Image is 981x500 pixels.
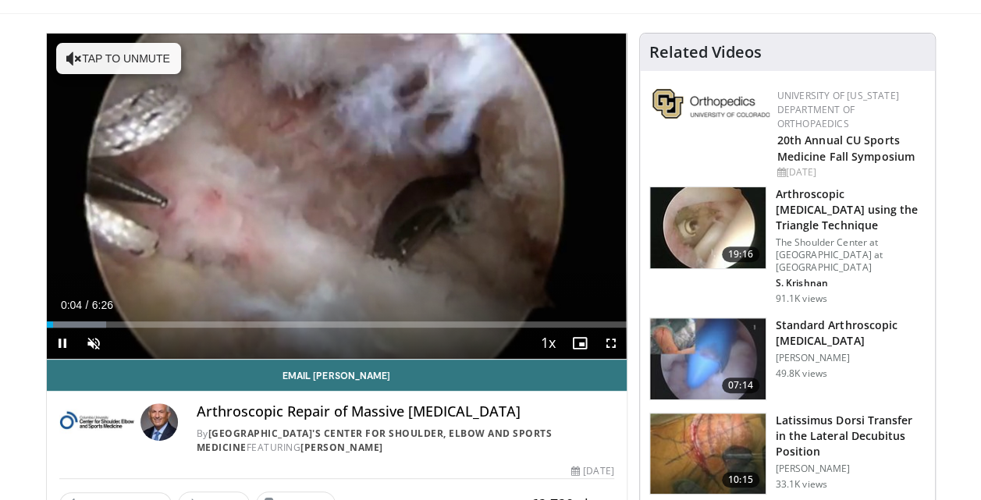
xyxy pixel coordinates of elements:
a: Email [PERSON_NAME] [47,360,627,391]
button: Enable picture-in-picture mode [564,328,595,359]
span: 6:26 [92,299,113,311]
p: 91.1K views [776,293,827,305]
video-js: Video Player [47,34,627,360]
img: 38854_0000_3.png.150x105_q85_crop-smart_upscale.jpg [650,318,766,399]
img: krish_3.png.150x105_q85_crop-smart_upscale.jpg [650,187,766,268]
a: 10:15 Latissimus Dorsi Transfer in the Lateral Decubitus Position [PERSON_NAME] 33.1K views [649,413,926,495]
p: 33.1K views [776,478,827,491]
p: [PERSON_NAME] [776,352,926,364]
p: The Shoulder Center at [GEOGRAPHIC_DATA] at [GEOGRAPHIC_DATA] [776,236,926,274]
a: [PERSON_NAME] [300,441,383,454]
div: [DATE] [777,165,922,179]
img: 38501_0000_3.png.150x105_q85_crop-smart_upscale.jpg [650,413,766,495]
div: [DATE] [571,464,613,478]
span: 07:14 [722,378,759,393]
img: Avatar [140,403,178,441]
p: S. Krishnan [776,277,926,289]
button: Unmute [78,328,109,359]
span: 0:04 [61,299,82,311]
h4: Arthroscopic Repair of Massive [MEDICAL_DATA] [197,403,614,420]
button: Playback Rate [533,328,564,359]
p: [PERSON_NAME] [776,463,926,475]
p: 49.8K views [776,367,827,380]
img: Columbia University's Center for Shoulder, Elbow and Sports Medicine [59,403,134,441]
div: By FEATURING [197,427,614,455]
span: 19:16 [722,246,759,262]
button: Fullscreen [595,328,627,359]
span: 10:15 [722,472,759,488]
img: 355603a8-37da-49b6-856f-e00d7e9307d3.png.150x105_q85_autocrop_double_scale_upscale_version-0.2.png [652,89,770,119]
h3: Standard Arthroscopic [MEDICAL_DATA] [776,317,926,349]
a: 07:14 Standard Arthroscopic [MEDICAL_DATA] [PERSON_NAME] 49.8K views [649,317,926,400]
h4: Related Videos [649,43,762,62]
a: 20th Annual CU Sports Medicine Fall Symposium [777,133,915,164]
a: [GEOGRAPHIC_DATA]'s Center for Shoulder, Elbow and Sports Medicine [197,427,553,454]
a: University of [US_STATE] Department of Orthopaedics [777,89,899,130]
a: 19:16 Arthroscopic [MEDICAL_DATA] using the Triangle Technique The Shoulder Center at [GEOGRAPHIC... [649,186,926,305]
button: Tap to unmute [56,43,181,74]
button: Pause [47,328,78,359]
h3: Arthroscopic [MEDICAL_DATA] using the Triangle Technique [776,186,926,233]
span: / [86,299,89,311]
div: Progress Bar [47,321,627,328]
h3: Latissimus Dorsi Transfer in the Lateral Decubitus Position [776,413,926,459]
